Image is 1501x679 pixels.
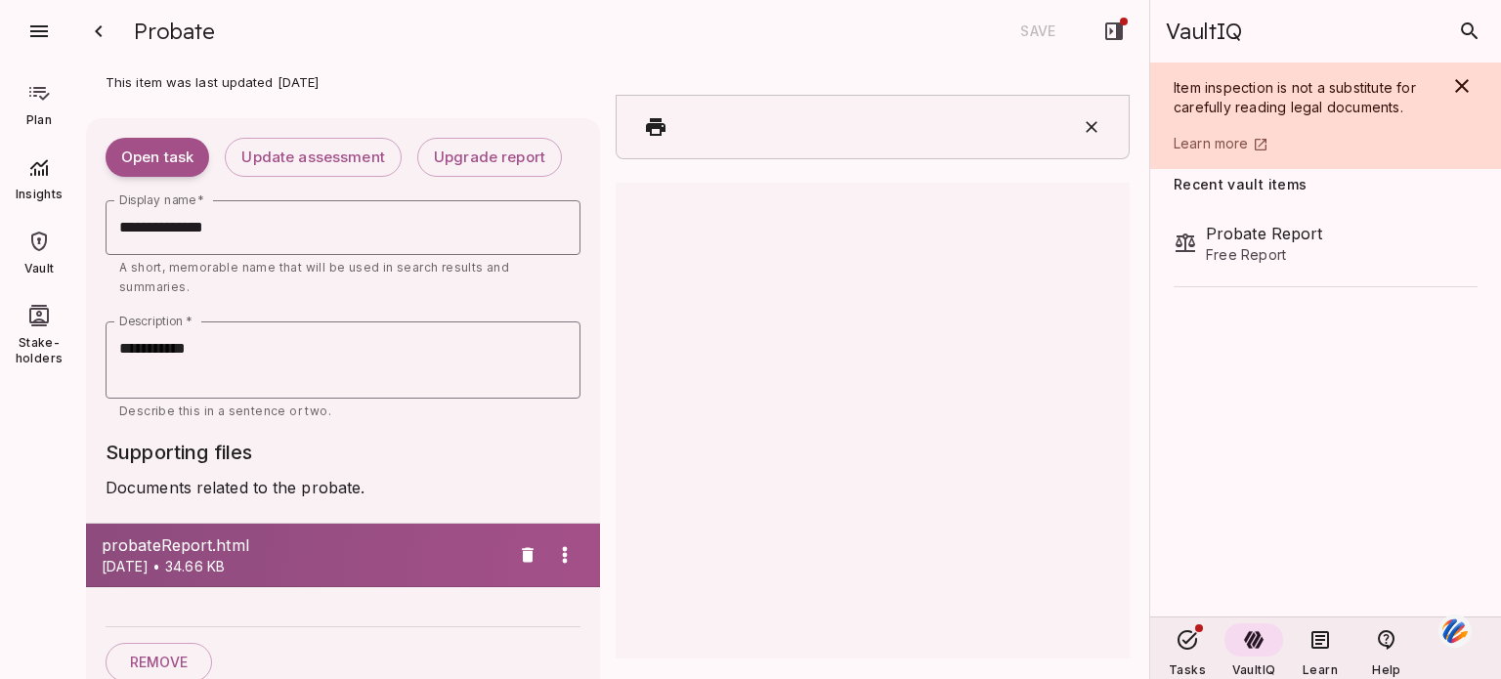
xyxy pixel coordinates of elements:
button: Remove [510,537,545,573]
span: VaultIQ [1166,18,1241,45]
span: Help [1372,662,1400,677]
span: Free Report [1206,245,1478,265]
span: Item inspection is not a substitute for carefully reading legal documents. [1174,79,1420,115]
img: svg+xml;base64,PHN2ZyB3aWR0aD0iNDQiIGhlaWdodD0iNDQiIHZpZXdCb3g9IjAgMCA0NCA0NCIgZmlsbD0ibm9uZSIgeG... [1438,614,1472,650]
label: Description [119,313,193,329]
span: Learn [1303,662,1338,677]
span: Vault [24,261,55,276]
span: Open task [121,149,193,167]
span: Insights [4,187,74,202]
span: Upgrade report [434,149,545,167]
iframe: HTML Preview [616,183,1130,658]
div: probateReport.html[DATE] • 34.66 KB [86,524,600,586]
button: Open task [106,138,209,177]
span: Plan [26,112,52,128]
label: Display name [119,191,204,208]
span: probateReport.html [102,533,510,557]
span: Update assessment [241,149,385,167]
button: Upgrade report [417,138,562,177]
span: A short, memorable name that will be used in search results and summaries. [119,260,513,294]
span: Probate [134,18,214,45]
span: Learn more [1174,135,1249,151]
span: Recent vault items [1174,177,1307,192]
span: VaultIQ [1232,662,1275,677]
p: [DATE] • 34.66 KB [102,557,510,576]
span: Documents related to the probate. [106,478,365,497]
span: Probate Report [1206,222,1478,245]
span: Describe this in a sentence or two. [119,403,331,418]
span: Remove [130,654,188,671]
button: Update assessment [225,138,402,177]
span: Supporting files [106,441,252,464]
span: Tasks [1169,662,1206,677]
